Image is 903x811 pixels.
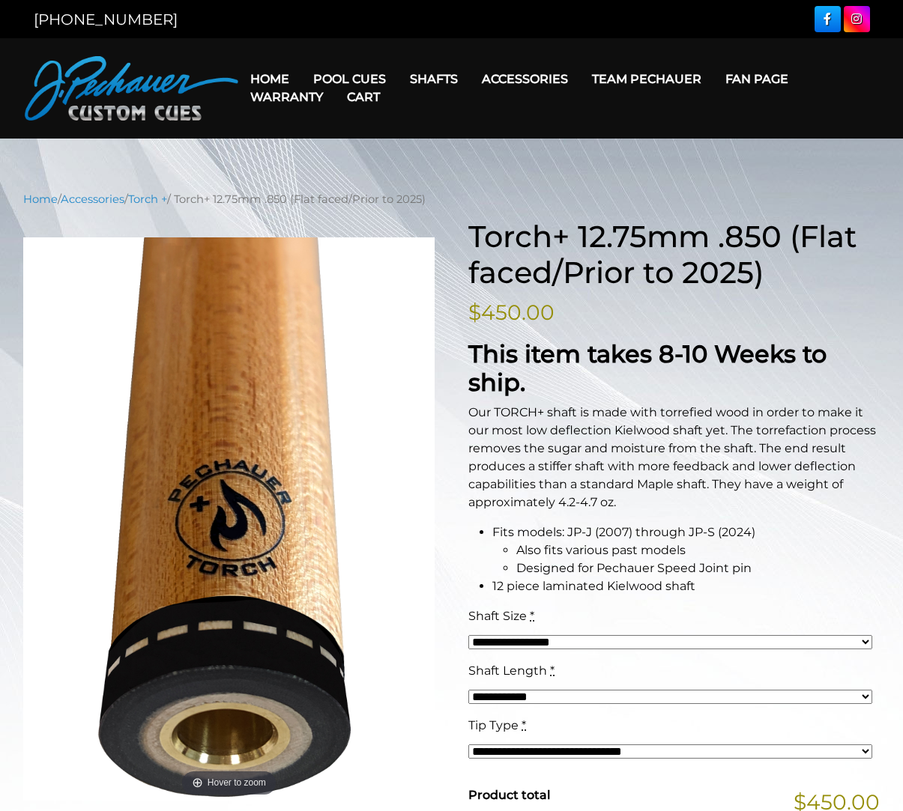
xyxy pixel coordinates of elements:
a: Accessories [61,192,124,206]
nav: Breadcrumb [23,191,880,207]
img: kielwood-torchplus-jpseries-1.png [23,237,435,801]
a: Shafts [398,60,470,98]
a: Team Pechauer [580,60,713,98]
a: Accessories [470,60,580,98]
a: Fan Page [713,60,800,98]
li: 12 piece laminated Kielwood shaft [492,577,880,595]
a: Warranty [238,78,335,116]
a: Pool Cues [301,60,398,98]
abbr: required [530,609,534,623]
p: Our TORCH+ shaft is made with torrefied wood in order to make it our most low deflection Kielwood... [468,404,880,511]
span: Shaft Length [468,663,547,678]
abbr: required [550,663,555,678]
a: Home [238,60,301,98]
strong: This item takes 8-10 Weeks to ship. [468,339,827,397]
a: Home [23,192,58,206]
a: Cart [335,78,392,116]
span: Shaft Size [468,609,527,623]
h1: Torch+ 12.75mm .850 (Flat faced/Prior to 2025) [468,219,880,291]
span: $ [468,300,481,325]
a: Torch + [128,192,167,206]
li: Designed for Pechauer Speed Joint pin [516,559,880,577]
li: Also fits various past models [516,541,880,559]
abbr: required [522,718,526,732]
span: Tip Type [468,718,519,732]
bdi: 450.00 [468,300,555,325]
span: Product total [468,788,550,802]
li: Fits models: JP-J (2007) through JP-S (2024) [492,523,880,577]
a: [PHONE_NUMBER] [34,10,178,28]
a: Hover to zoom [23,237,435,801]
img: Pechauer Custom Cues [25,56,238,121]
